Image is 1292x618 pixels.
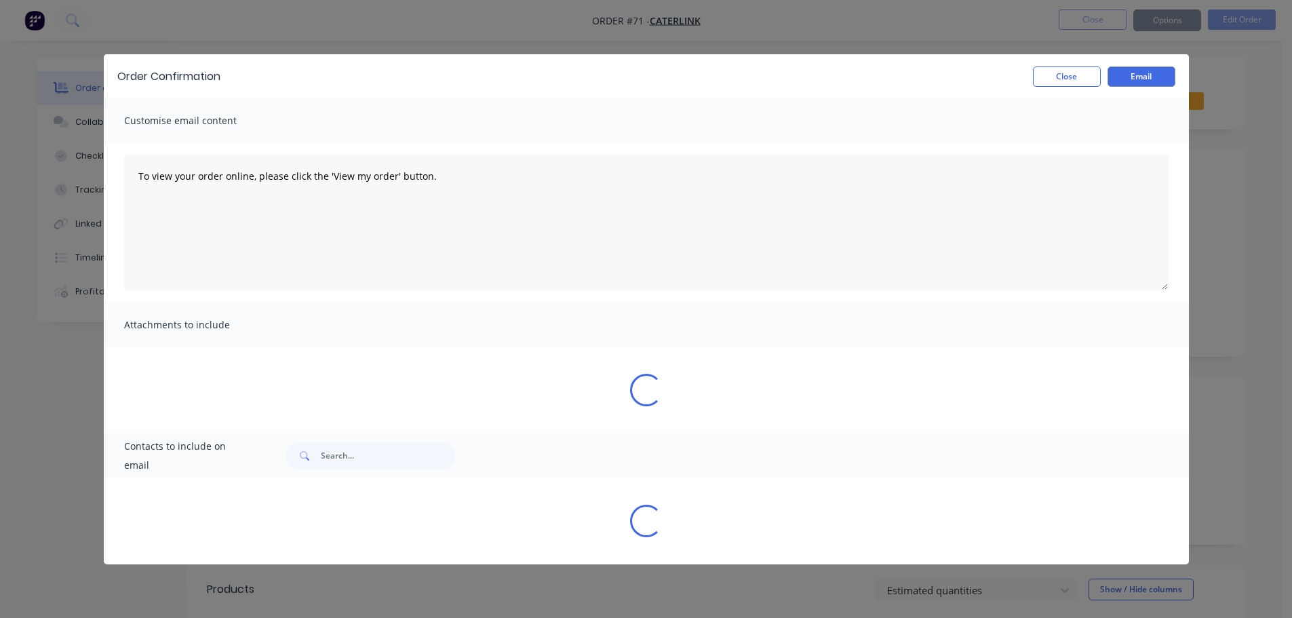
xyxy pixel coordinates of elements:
button: Email [1108,66,1175,87]
span: Contacts to include on email [124,437,252,475]
button: Close [1033,66,1101,87]
div: Order Confirmation [117,69,220,85]
span: Attachments to include [124,315,273,334]
textarea: To view your order online, please click the 'View my order' button. [124,155,1169,290]
input: Search... [321,442,455,469]
span: Customise email content [124,111,273,130]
